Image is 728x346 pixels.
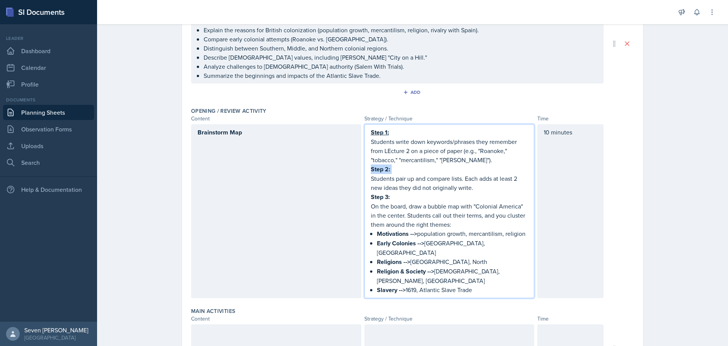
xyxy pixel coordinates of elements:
[3,43,94,58] a: Dashboard
[3,182,94,197] div: Help & Documentation
[371,193,390,201] strong: Step 3:
[3,155,94,170] a: Search
[537,115,604,123] div: Time
[364,115,535,123] div: Strategy / Technique
[377,267,434,276] strong: Religion & Society -->
[198,128,242,137] strong: Brainstorm Map
[204,62,597,71] p: Analyze challenges to [DEMOGRAPHIC_DATA] authority (Salem With Trials).
[405,89,421,95] div: Add
[371,202,528,229] p: On the board, draw a bubble map with "Colonial America" in the center. Students call out their te...
[371,128,389,137] u: Step 1:
[3,35,94,42] div: Leader
[377,239,424,248] strong: Early Colonies -->
[191,315,361,323] div: Content
[364,315,535,323] div: Strategy / Technique
[371,137,528,164] p: Students write down keywords/phrases they remember from LEcture 2 on a piece of paper (e.g., "Roa...
[371,165,390,174] strong: Step 2:
[537,315,604,323] div: Time
[191,115,361,123] div: Content
[544,128,597,137] p: 10 minutes
[3,96,94,103] div: Documents
[3,60,94,75] a: Calendar
[204,53,597,62] p: Describe [DEMOGRAPHIC_DATA] values, including [PERSON_NAME] "City on a Hill."
[191,107,267,115] label: Opening / Review Activity
[24,326,88,334] div: Seven [PERSON_NAME]
[377,239,528,257] p: [GEOGRAPHIC_DATA], [GEOGRAPHIC_DATA]
[3,77,94,92] a: Profile
[371,174,528,192] p: Students pair up and compare lists. Each adds at least 2 new ideas they did not originally write.
[3,122,94,137] a: Observation Forms
[400,87,425,98] button: Add
[204,25,597,35] p: Explain the reasons for British colonization (population growth, mercantilism, religion, rivalry ...
[204,71,597,80] p: Summarize the beginnings and impacts of the Atlantic Slave Trade.
[191,307,235,315] label: Main Activities
[377,257,528,267] p: [GEOGRAPHIC_DATA], North
[377,285,528,295] p: 1619, Atlantic Slave Trade
[24,334,88,341] div: [GEOGRAPHIC_DATA]
[204,35,597,44] p: Compare early colonial attempts (Roanoke vs. [GEOGRAPHIC_DATA]).
[3,105,94,120] a: Planning Sheets
[377,286,406,294] strong: Slavery -->
[3,138,94,153] a: Uploads
[377,258,410,266] strong: Religions -->
[377,229,528,239] p: population growth, mercantilism, religion
[377,267,528,285] p: [DEMOGRAPHIC_DATA], [PERSON_NAME], [GEOGRAPHIC_DATA]
[204,44,597,53] p: Distinguish between Southern, Middle, and Northern colonial regions.
[377,229,417,238] strong: Motivations -->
